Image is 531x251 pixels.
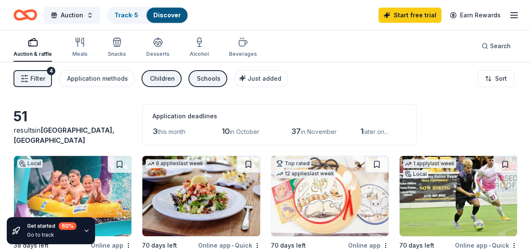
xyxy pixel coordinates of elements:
[72,34,87,62] button: Meals
[14,126,114,145] span: in
[222,127,230,136] span: 10
[142,70,182,87] button: Children
[197,74,221,84] div: Schools
[61,10,83,20] span: Auction
[363,128,388,135] span: later on...
[379,8,441,23] a: Start free trial
[348,240,389,251] div: Online app
[291,127,301,136] span: 37
[14,156,131,236] img: Image for Raging Waters (Los Angeles)
[27,222,76,230] div: Get started
[146,34,169,62] button: Desserts
[108,51,126,57] div: Snacks
[275,159,311,168] div: Top rated
[490,41,511,51] span: Search
[198,240,261,251] div: Online app Quick
[142,240,177,251] div: 70 days left
[14,126,114,145] span: [GEOGRAPHIC_DATA], [GEOGRAPHIC_DATA]
[153,11,181,19] a: Discover
[59,70,135,87] button: Application methods
[146,51,169,57] div: Desserts
[230,128,259,135] span: in October
[72,51,87,57] div: Meals
[399,240,434,251] div: 70 days left
[14,34,52,62] button: Auction & raffle
[234,70,288,87] button: Just added
[301,128,337,135] span: in November
[44,7,100,24] button: Auction
[188,70,227,87] button: Schools
[47,67,55,75] div: 4
[30,74,45,84] span: Filter
[158,128,185,135] span: this month
[146,159,205,168] div: 6 applies last week
[400,156,517,236] img: Image for Empire Strykers
[360,127,363,136] span: 1
[403,159,456,168] div: 1 apply last week
[190,51,209,57] div: Alcohol
[67,74,128,84] div: Application methods
[59,222,76,230] div: 60 %
[108,34,126,62] button: Snacks
[152,127,158,136] span: 3
[27,232,76,238] div: Go to track
[232,242,234,249] span: •
[495,74,507,84] span: Sort
[271,156,389,236] img: Image for Oriental Trading
[152,111,406,121] div: Application deadlines
[403,170,428,178] div: Local
[14,108,132,125] div: 51
[445,8,506,23] a: Earn Rewards
[275,169,336,178] div: 12 applies last week
[150,74,175,84] div: Children
[229,34,257,62] button: Beverages
[248,75,281,82] span: Just added
[14,125,132,145] div: results
[14,5,37,25] a: Home
[114,11,138,19] a: Track· 5
[489,242,490,249] span: •
[478,70,514,87] button: Sort
[14,51,52,57] div: Auction & raffle
[14,70,52,87] button: Filter4
[17,159,43,168] div: Local
[455,240,517,251] div: Online app Quick
[107,7,188,24] button: Track· 5Discover
[142,156,260,236] img: Image for Cameron Mitchell Restaurants
[271,240,306,251] div: 70 days left
[475,38,517,55] button: Search
[229,51,257,57] div: Beverages
[190,34,209,62] button: Alcohol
